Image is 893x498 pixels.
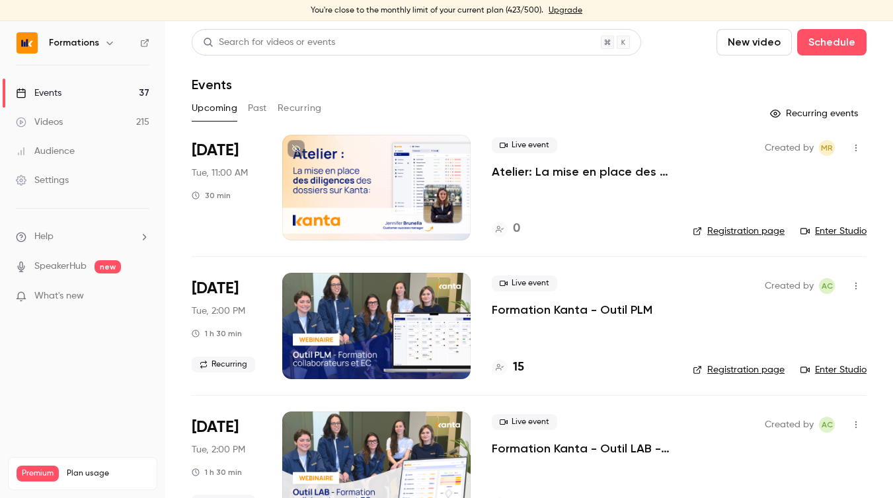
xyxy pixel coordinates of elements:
[797,29,867,55] button: Schedule
[192,328,242,339] div: 1 h 30 min
[821,140,833,156] span: MR
[492,137,557,153] span: Live event
[17,466,59,481] span: Premium
[192,166,248,180] span: Tue, 11:00 AM
[819,417,835,433] span: Anaïs Cachelou
[192,98,237,119] button: Upcoming
[16,145,75,158] div: Audience
[34,260,87,273] a: SpeakerHub
[822,417,833,433] span: AC
[192,357,255,373] span: Recurring
[16,174,69,187] div: Settings
[549,5,582,16] a: Upgrade
[492,441,672,456] a: Formation Kanta - Outil LAB - Experts Comptables & Collaborateurs
[693,225,785,238] a: Registration page
[492,164,672,180] a: Atelier: La mise en place des diligences des dossiers sur KANTA
[693,363,785,376] a: Registration page
[17,32,38,53] img: Formations
[513,359,524,376] h4: 15
[192,190,231,201] div: 30 min
[192,278,239,299] span: [DATE]
[278,98,322,119] button: Recurring
[34,289,84,303] span: What's new
[192,273,261,378] div: Oct 14 Tue, 2:00 PM (Europe/Paris)
[16,87,61,100] div: Events
[95,260,121,273] span: new
[492,275,557,291] span: Live event
[192,443,245,456] span: Tue, 2:00 PM
[492,414,557,430] span: Live event
[192,304,245,318] span: Tue, 2:00 PM
[765,140,814,156] span: Created by
[492,359,524,376] a: 15
[34,230,54,244] span: Help
[492,220,520,238] a: 0
[67,468,149,479] span: Plan usage
[513,220,520,238] h4: 0
[819,140,835,156] span: Marion Roquet
[248,98,267,119] button: Past
[819,278,835,294] span: Anaïs Cachelou
[822,278,833,294] span: AC
[717,29,792,55] button: New video
[192,467,242,478] div: 1 h 30 min
[192,140,239,161] span: [DATE]
[764,103,867,124] button: Recurring events
[16,116,63,129] div: Videos
[203,36,335,50] div: Search for videos or events
[192,77,232,92] h1: Events
[49,36,99,50] h6: Formations
[492,302,652,318] a: Formation Kanta - Outil PLM
[192,135,261,240] div: Oct 14 Tue, 11:00 AM (Europe/Paris)
[800,363,867,376] a: Enter Studio
[192,417,239,438] span: [DATE]
[800,225,867,238] a: Enter Studio
[765,278,814,294] span: Created by
[16,230,149,244] li: help-dropdown-opener
[765,417,814,433] span: Created by
[134,291,149,302] iframe: Noticeable Trigger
